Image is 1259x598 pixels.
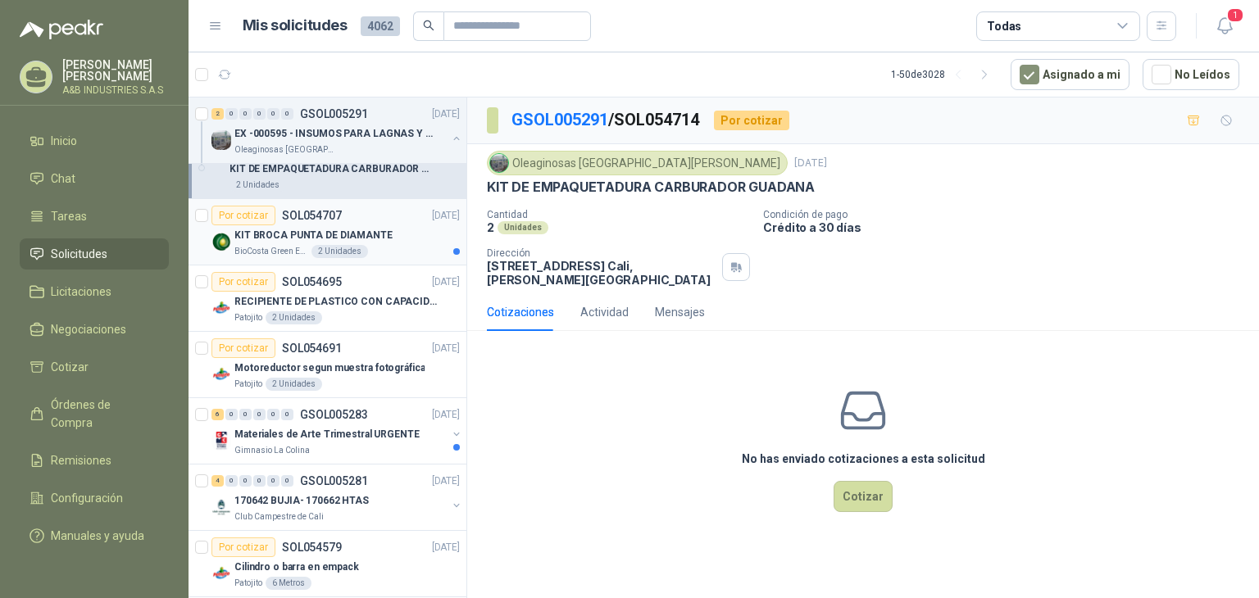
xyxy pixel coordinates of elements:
[432,473,460,489] p: [DATE]
[282,210,342,221] p: SOL054707
[189,531,466,597] a: Por cotizarSOL054579[DATE] Company LogoCilindro o barra en empackPatojito6 Metros
[498,221,548,234] div: Unidades
[266,577,311,590] div: 6 Metros
[487,179,815,196] p: KIT DE EMPAQUETADURA CARBURADOR GUADANA
[20,520,169,551] a: Manuales y ayuda
[51,170,75,188] span: Chat
[20,482,169,514] a: Configuración
[281,409,293,420] div: 0
[211,104,463,156] a: 2 0 0 0 0 0 GSOL005291[DATE] Company LogoEX -000595 - INSUMOS PARA LAGNAS Y OFICINAS PLANTAOleagi...
[234,444,310,457] p: Gimnasio La Colina
[239,409,252,420] div: 0
[742,450,985,468] h3: No has enviado cotizaciones a esta solicitud
[189,332,466,398] a: Por cotizarSOL054691[DATE] Company LogoMotoreductor segun muestra fotográficaPatojito2 Unidades
[211,405,463,457] a: 6 0 0 0 0 0 GSOL005283[DATE] Company LogoMateriales de Arte Trimestral URGENTEGimnasio La Colina
[1210,11,1239,41] button: 1
[580,303,629,321] div: Actividad
[253,409,266,420] div: 0
[211,564,231,583] img: Company Logo
[311,245,368,258] div: 2 Unidades
[234,559,359,575] p: Cilindro o barra en empack
[487,151,788,175] div: Oleaginosas [GEOGRAPHIC_DATA][PERSON_NAME]
[487,259,716,287] p: [STREET_ADDRESS] Cali , [PERSON_NAME][GEOGRAPHIC_DATA]
[253,108,266,120] div: 0
[714,111,789,130] div: Por cotizar
[432,341,460,356] p: [DATE]
[189,133,466,199] a: Por cotizarSOL054714KIT DE EMPAQUETADURA CARBURADOR GUADANA2 Unidades
[794,156,827,171] p: [DATE]
[281,475,293,487] div: 0
[51,320,126,338] span: Negociaciones
[211,130,231,150] img: Company Logo
[487,303,554,321] div: Cotizaciones
[225,475,238,487] div: 0
[281,108,293,120] div: 0
[987,17,1021,35] div: Todas
[51,132,77,150] span: Inicio
[891,61,998,88] div: 1 - 50 de 3028
[20,238,169,270] a: Solicitudes
[211,298,231,318] img: Company Logo
[211,497,231,517] img: Company Logo
[51,245,107,263] span: Solicitudes
[211,232,231,251] img: Company Logo
[1143,59,1239,90] button: No Leídos
[300,475,368,487] p: GSOL005281
[432,407,460,423] p: [DATE]
[230,179,286,192] div: 2 Unidades
[1226,7,1244,23] span: 1
[234,427,420,442] p: Materiales de Arte Trimestral URGENTE
[20,125,169,156] a: Inicio
[51,358,89,376] span: Cotizar
[234,126,439,142] p: EX -000595 - INSUMOS PARA LAGNAS Y OFICINAS PLANTA
[487,209,750,220] p: Cantidad
[211,409,224,420] div: 6
[20,314,169,345] a: Negociaciones
[490,154,508,172] img: Company Logo
[51,283,111,301] span: Licitaciones
[211,206,275,225] div: Por cotizar
[230,161,434,177] p: KIT DE EMPAQUETADURA CARBURADOR GUADANA
[234,360,425,376] p: Motoreductor segun muestra fotográfica
[423,20,434,31] span: search
[432,208,460,224] p: [DATE]
[243,14,348,38] h1: Mis solicitudes
[266,378,322,391] div: 2 Unidades
[432,106,460,122] p: [DATE]
[234,143,338,156] p: Oleaginosas [GEOGRAPHIC_DATA][PERSON_NAME]
[234,245,308,258] p: BioCosta Green Energy S.A.S
[361,16,400,36] span: 4062
[234,577,262,590] p: Patojito
[267,409,280,420] div: 0
[211,338,275,358] div: Por cotizar
[225,409,238,420] div: 0
[655,303,705,321] div: Mensajes
[1011,59,1129,90] button: Asignado a mi
[487,220,494,234] p: 2
[62,85,169,95] p: A&B INDUSTRIES S.A.S
[211,272,275,292] div: Por cotizar
[511,110,608,129] a: GSOL005291
[51,489,123,507] span: Configuración
[211,108,224,120] div: 2
[834,481,893,512] button: Cotizar
[225,108,238,120] div: 0
[234,311,262,324] p: Patojito
[20,351,169,383] a: Cotizar
[234,510,324,523] p: Club Campestre de Cali
[20,389,169,438] a: Órdenes de Compra
[253,475,266,487] div: 0
[211,365,231,384] img: Company Logo
[20,163,169,194] a: Chat
[20,201,169,232] a: Tareas
[234,294,439,310] p: RECIPIENTE DE PLASTICO CON CAPACIDAD DE 1.8 LT PARA LA EXTRACCIÓN MANUAL DE LIQUIDOS
[511,107,701,133] p: / SOL054714
[234,228,393,243] p: KIT BROCA PUNTA DE DIAMANTE
[487,247,716,259] p: Dirección
[51,451,111,469] span: Remisiones
[234,378,262,391] p: Patojito
[211,475,224,487] div: 4
[432,274,460,290] p: [DATE]
[239,475,252,487] div: 0
[62,59,169,82] p: [PERSON_NAME] [PERSON_NAME]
